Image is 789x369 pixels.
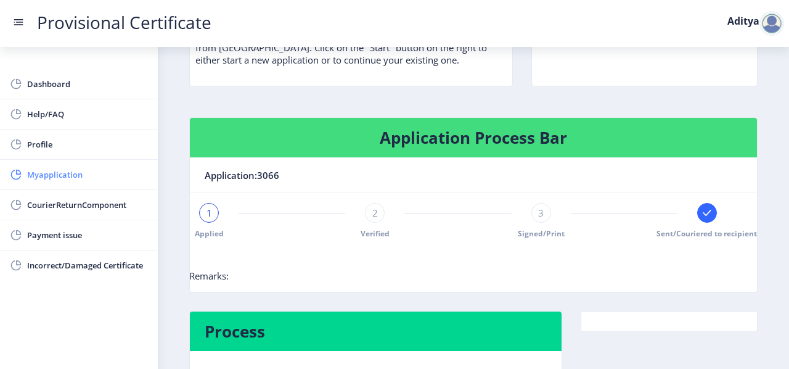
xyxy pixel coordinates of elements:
[205,168,279,183] span: Application:3066
[27,137,148,152] span: Profile
[27,107,148,122] span: Help/FAQ
[361,228,390,239] span: Verified
[205,128,742,147] h4: Application Process Bar
[206,207,212,219] span: 1
[518,228,565,239] span: Signed/Print
[727,16,759,26] label: Aditya
[205,321,547,341] h4: Process
[27,197,148,212] span: CourierReturnComponent
[372,207,378,219] span: 2
[656,228,757,239] span: Sent/Couriered to recipient
[27,228,148,243] span: Payment issue
[27,167,148,182] span: Myapplication
[189,270,229,282] span: Remarks:
[27,77,148,91] span: Dashboard
[27,258,148,273] span: Incorrect/Damaged Certificate
[538,207,544,219] span: 3
[195,228,224,239] span: Applied
[25,16,224,29] a: Provisional Certificate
